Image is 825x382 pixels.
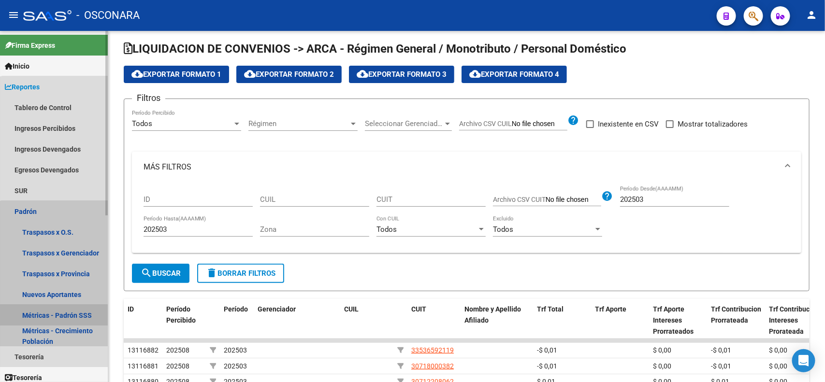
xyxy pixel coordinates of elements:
[806,9,817,21] mat-icon: person
[349,66,454,83] button: Exportar Formato 3
[411,362,454,370] span: 30718000382
[244,68,256,80] mat-icon: cloud_download
[707,299,765,341] datatable-header-cell: Trf Contribucion Prorrateada
[469,68,481,80] mat-icon: cloud_download
[131,68,143,80] mat-icon: cloud_download
[131,70,221,79] span: Exportar Formato 1
[357,70,447,79] span: Exportar Formato 3
[224,346,247,354] span: 202503
[591,299,649,341] datatable-header-cell: Trf Aporte
[711,362,731,370] span: -$ 0,01
[411,346,454,354] span: 33536592119
[411,305,426,313] span: CUIT
[765,299,823,341] datatable-header-cell: Trf Contribucion Intereses Prorateada
[711,305,761,324] span: Trf Contribucion Prorrateada
[236,66,342,83] button: Exportar Formato 2
[8,9,19,21] mat-icon: menu
[132,183,801,254] div: MÁS FILTROS
[769,362,787,370] span: $ 0,00
[567,114,579,126] mat-icon: help
[166,362,189,370] span: 202508
[162,299,206,341] datatable-header-cell: Período Percibido
[537,305,564,313] span: Trf Total
[124,299,162,341] datatable-header-cell: ID
[649,299,707,341] datatable-header-cell: Trf Aporte Intereses Prorrateados
[769,305,819,335] span: Trf Contribucion Intereses Prorateada
[206,267,217,279] mat-icon: delete
[653,346,671,354] span: $ 0,00
[124,66,229,83] button: Exportar Formato 1
[537,362,557,370] span: -$ 0,01
[206,269,275,278] span: Borrar Filtros
[459,120,512,127] span: Archivo CSV CUIL
[5,61,29,71] span: Inicio
[5,82,40,92] span: Reportes
[462,66,567,83] button: Exportar Formato 4
[376,225,397,234] span: Todos
[464,305,521,324] span: Nombre y Apellido Afiliado
[197,264,284,283] button: Borrar Filtros
[144,162,778,172] mat-panel-title: MÁS FILTROS
[132,91,165,105] h3: Filtros
[166,305,196,324] span: Período Percibido
[493,196,546,203] span: Archivo CSV CUIT
[461,299,533,341] datatable-header-cell: Nombre y Apellido Afiliado
[512,120,567,128] input: Archivo CSV CUIL
[344,305,359,313] span: CUIL
[340,299,393,341] datatable-header-cell: CUIL
[224,305,248,313] span: Período
[244,70,334,79] span: Exportar Formato 2
[595,305,626,313] span: Trf Aporte
[254,299,326,341] datatable-header-cell: Gerenciador
[5,40,55,51] span: Firma Express
[141,267,152,279] mat-icon: search
[128,305,134,313] span: ID
[132,264,189,283] button: Buscar
[76,5,140,26] span: - OSCONARA
[128,346,159,354] span: 13116882
[124,42,626,56] span: LIQUIDACION DE CONVENIOS -> ARCA - Régimen General / Monotributo / Personal Doméstico
[546,196,601,204] input: Archivo CSV CUIT
[493,225,513,234] span: Todos
[653,362,671,370] span: $ 0,00
[792,349,815,372] div: Open Intercom Messenger
[601,190,613,202] mat-icon: help
[224,362,247,370] span: 202503
[598,118,659,130] span: Inexistente en CSV
[537,346,557,354] span: -$ 0,01
[166,346,189,354] span: 202508
[220,299,254,341] datatable-header-cell: Período
[132,152,801,183] mat-expansion-panel-header: MÁS FILTROS
[407,299,461,341] datatable-header-cell: CUIT
[128,362,159,370] span: 13116881
[711,346,731,354] span: -$ 0,01
[132,119,152,128] span: Todos
[357,68,368,80] mat-icon: cloud_download
[533,299,591,341] datatable-header-cell: Trf Total
[365,119,443,128] span: Seleccionar Gerenciador
[141,269,181,278] span: Buscar
[678,118,748,130] span: Mostrar totalizadores
[469,70,559,79] span: Exportar Formato 4
[653,305,694,335] span: Trf Aporte Intereses Prorrateados
[769,346,787,354] span: $ 0,00
[258,305,296,313] span: Gerenciador
[248,119,349,128] span: Régimen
